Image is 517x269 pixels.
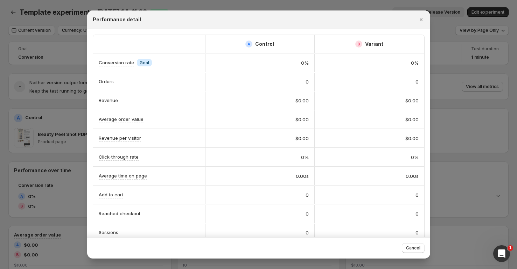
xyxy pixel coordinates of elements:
span: Goal [140,60,149,66]
p: Conversion rate [99,59,134,66]
h2: B [357,42,360,46]
span: $0.00 [295,97,309,104]
p: Orders [99,78,114,85]
p: Revenue per visitor [99,134,141,141]
button: Cancel [402,243,425,253]
h2: Variant [365,41,383,48]
span: 0 [306,191,309,198]
span: 0.00s [406,173,419,180]
p: Average time on page [99,172,147,179]
span: 0% [301,59,309,66]
span: $0.00 [295,135,309,142]
p: Reached checkout [99,210,140,217]
span: 0 [306,229,309,236]
span: 0 [415,229,419,236]
p: Revenue [99,97,118,104]
span: 0 [415,78,419,85]
h2: Control [255,41,274,48]
button: Close [416,15,426,24]
span: 0% [411,154,419,161]
span: 0 [306,210,309,217]
p: Average order value [99,116,144,123]
span: 0% [301,154,309,161]
span: $0.00 [295,116,309,123]
span: Cancel [406,245,420,251]
p: Click-through rate [99,153,139,160]
h2: Performance detail [93,16,141,23]
h2: A [247,42,250,46]
span: $0.00 [405,97,419,104]
span: 0 [306,78,309,85]
p: Sessions [99,229,118,236]
span: 0 [415,191,419,198]
iframe: Intercom live chat [493,245,510,262]
p: Add to cart [99,191,123,198]
span: $0.00 [405,116,419,123]
span: $0.00 [405,135,419,142]
span: 0% [411,59,419,66]
span: 0 [415,210,419,217]
span: 1 [508,245,513,251]
span: 0.00s [296,173,309,180]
